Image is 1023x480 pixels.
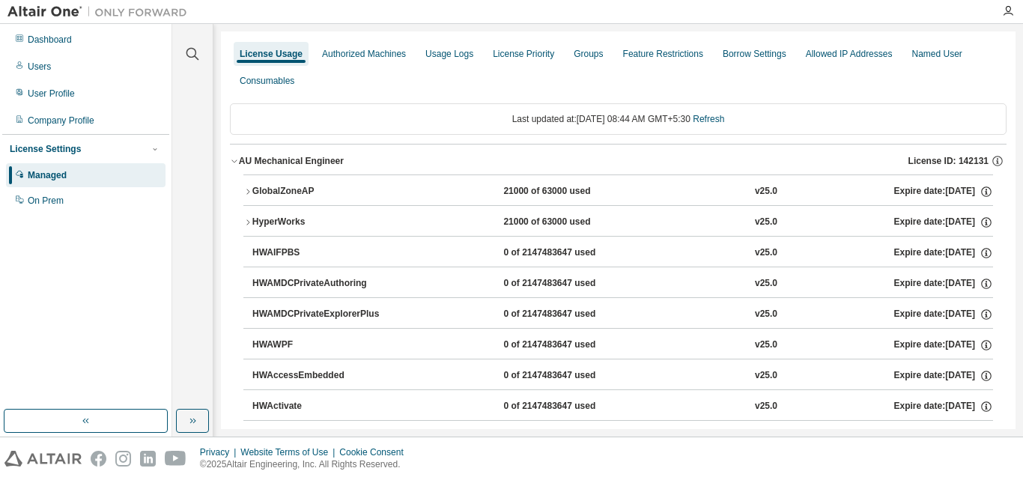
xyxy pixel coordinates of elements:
[252,329,993,362] button: HWAWPF0 of 2147483647 usedv25.0Expire date:[DATE]
[493,48,554,60] div: License Priority
[893,277,992,291] div: Expire date: [DATE]
[4,451,82,467] img: altair_logo.svg
[230,103,1007,135] div: Last updated at: [DATE] 08:44 AM GMT+5:30
[252,390,993,423] button: HWActivate0 of 2147483647 usedv25.0Expire date:[DATE]
[28,34,72,46] div: Dashboard
[252,359,993,392] button: HWAccessEmbedded0 of 2147483647 usedv25.0Expire date:[DATE]
[240,75,294,87] div: Consumables
[425,48,473,60] div: Usage Logs
[503,246,638,260] div: 0 of 2147483647 used
[503,308,638,321] div: 0 of 2147483647 used
[239,155,344,167] div: AU Mechanical Engineer
[252,216,387,229] div: HyperWorks
[806,48,893,60] div: Allowed IP Addresses
[893,216,992,229] div: Expire date: [DATE]
[574,48,603,60] div: Groups
[503,369,638,383] div: 0 of 2147483647 used
[200,458,413,471] p: © 2025 Altair Engineering, Inc. All Rights Reserved.
[322,48,406,60] div: Authorized Machines
[230,145,1007,177] button: AU Mechanical EngineerLicense ID: 142131
[503,338,638,352] div: 0 of 2147483647 used
[755,400,777,413] div: v25.0
[893,308,992,321] div: Expire date: [DATE]
[503,185,638,198] div: 21000 of 63000 used
[755,277,777,291] div: v25.0
[252,400,387,413] div: HWActivate
[243,206,993,239] button: HyperWorks21000 of 63000 usedv25.0Expire date:[DATE]
[240,446,339,458] div: Website Terms of Use
[908,155,989,167] span: License ID: 142131
[243,175,993,208] button: GlobalZoneAP21000 of 63000 usedv25.0Expire date:[DATE]
[755,369,777,383] div: v25.0
[252,246,387,260] div: HWAIFPBS
[252,277,387,291] div: HWAMDCPrivateAuthoring
[91,451,106,467] img: facebook.svg
[503,216,638,229] div: 21000 of 63000 used
[693,114,724,124] a: Refresh
[755,185,777,198] div: v25.0
[893,185,992,198] div: Expire date: [DATE]
[893,369,992,383] div: Expire date: [DATE]
[28,169,67,181] div: Managed
[10,143,81,155] div: License Settings
[623,48,703,60] div: Feature Restrictions
[240,48,303,60] div: License Usage
[252,267,993,300] button: HWAMDCPrivateAuthoring0 of 2147483647 usedv25.0Expire date:[DATE]
[723,48,786,60] div: Borrow Settings
[755,308,777,321] div: v25.0
[28,88,75,100] div: User Profile
[7,4,195,19] img: Altair One
[755,338,777,352] div: v25.0
[252,237,993,270] button: HWAIFPBS0 of 2147483647 usedv25.0Expire date:[DATE]
[755,216,777,229] div: v25.0
[115,451,131,467] img: instagram.svg
[28,195,64,207] div: On Prem
[252,338,387,352] div: HWAWPF
[28,61,51,73] div: Users
[252,421,993,454] button: HWAcufwh0 of 2147483647 usedv25.0Expire date:[DATE]
[252,298,993,331] button: HWAMDCPrivateExplorerPlus0 of 2147483647 usedv25.0Expire date:[DATE]
[200,446,240,458] div: Privacy
[339,446,412,458] div: Cookie Consent
[755,246,777,260] div: v25.0
[911,48,962,60] div: Named User
[893,400,992,413] div: Expire date: [DATE]
[28,115,94,127] div: Company Profile
[165,451,186,467] img: youtube.svg
[893,338,992,352] div: Expire date: [DATE]
[140,451,156,467] img: linkedin.svg
[503,400,638,413] div: 0 of 2147483647 used
[252,308,387,321] div: HWAMDCPrivateExplorerPlus
[893,246,992,260] div: Expire date: [DATE]
[503,277,638,291] div: 0 of 2147483647 used
[252,185,387,198] div: GlobalZoneAP
[252,369,387,383] div: HWAccessEmbedded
